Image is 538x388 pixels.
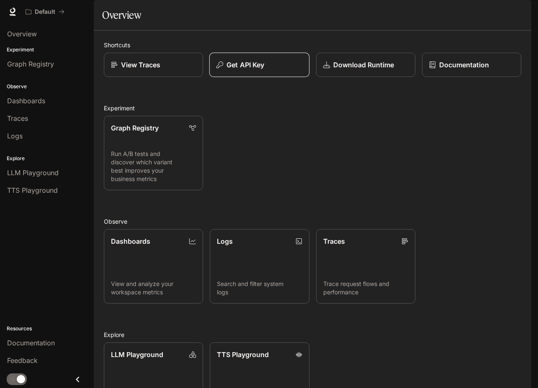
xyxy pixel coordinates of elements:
p: Run A/B tests and discover which variant best improves your business metrics [111,150,196,183]
p: Traces [323,236,345,246]
p: Dashboards [111,236,150,246]
a: Download Runtime [316,53,415,77]
p: Logs [217,236,233,246]
a: Documentation [422,53,521,77]
h2: Shortcuts [104,41,521,49]
p: Graph Registry [111,123,159,133]
a: TracesTrace request flows and performance [316,229,415,304]
a: View Traces [104,53,203,77]
p: Trace request flows and performance [323,280,408,296]
p: Get API Key [227,60,264,70]
p: Download Runtime [333,60,394,70]
p: Default [35,8,55,15]
h1: Overview [102,7,141,23]
h2: Observe [104,217,521,226]
a: LogsSearch and filter system logs [210,229,309,304]
p: Documentation [439,60,489,70]
h2: Explore [104,330,521,339]
a: Graph RegistryRun A/B tests and discover which variant best improves your business metrics [104,116,203,190]
h2: Experiment [104,104,521,112]
p: TTS Playground [217,350,269,360]
p: View Traces [121,60,160,70]
a: DashboardsView and analyze your workspace metrics [104,229,203,304]
p: Search and filter system logs [217,280,302,296]
button: Get API Key [209,53,310,77]
p: View and analyze your workspace metrics [111,280,196,296]
p: LLM Playground [111,350,163,360]
button: All workspaces [22,3,68,20]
